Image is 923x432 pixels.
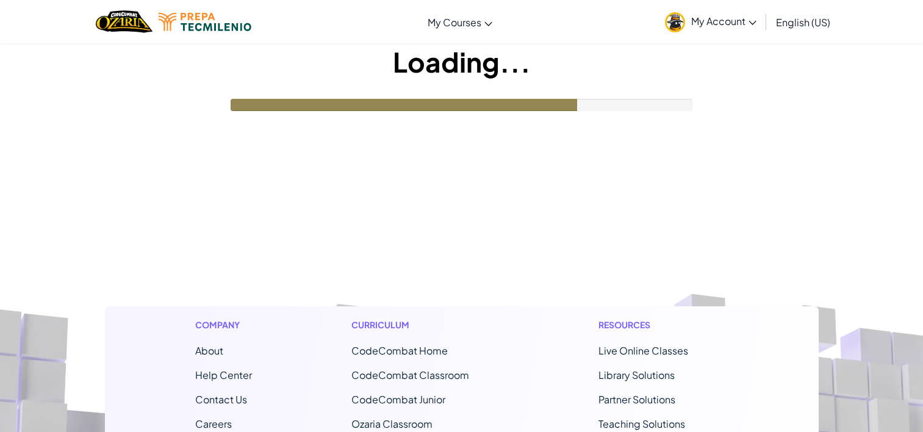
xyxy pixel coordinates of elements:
a: About [195,344,223,357]
a: My Account [659,2,763,41]
span: Contact Us [195,393,247,406]
a: CodeCombat Classroom [351,369,469,381]
a: Careers [195,417,232,430]
h1: Company [195,319,252,331]
h1: Resources [598,319,728,331]
a: CodeCombat Junior [351,393,445,406]
span: My Courses [428,16,481,29]
a: Ozaria Classroom [351,417,433,430]
span: CodeCombat Home [351,344,448,357]
span: English (US) [776,16,830,29]
span: My Account [691,15,756,27]
a: English (US) [770,5,836,38]
h1: Curriculum [351,319,499,331]
a: Live Online Classes [598,344,688,357]
a: Partner Solutions [598,393,675,406]
img: Tecmilenio logo [159,13,251,31]
a: My Courses [422,5,498,38]
a: Ozaria by CodeCombat logo [96,9,153,34]
img: Home [96,9,153,34]
a: Help Center [195,369,252,381]
a: Teaching Solutions [598,417,685,430]
a: Library Solutions [598,369,675,381]
img: avatar [665,12,685,32]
